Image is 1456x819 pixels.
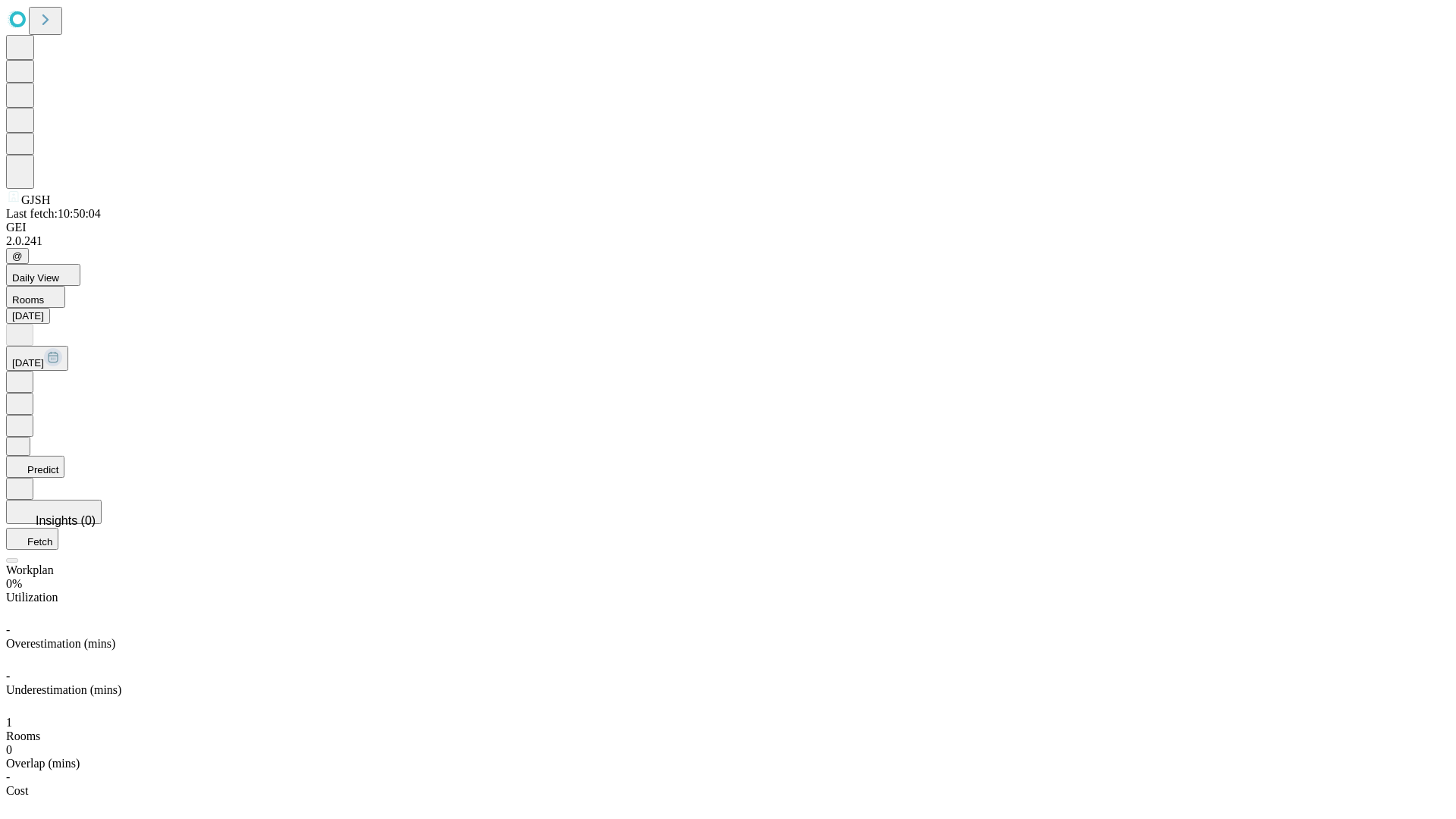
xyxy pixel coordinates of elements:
[6,221,1450,234] div: GEI
[6,563,54,576] span: Workplan
[6,528,58,550] button: Fetch
[6,637,115,650] span: Overestimation (mins)
[6,770,10,783] span: -
[6,784,28,797] span: Cost
[21,193,50,206] span: GJSH
[6,591,58,604] span: Utilization
[6,248,29,264] button: @
[6,757,80,770] span: Overlap (mins)
[6,743,12,756] span: 0
[6,308,50,324] button: [DATE]
[6,683,121,696] span: Underestimation (mins)
[6,286,65,308] button: Rooms
[12,250,23,262] span: @
[12,357,44,369] span: [DATE]
[6,670,10,682] span: -
[12,294,44,306] span: Rooms
[6,716,12,729] span: 1
[36,514,96,527] span: Insights (0)
[6,234,1450,248] div: 2.0.241
[6,500,102,524] button: Insights (0)
[6,456,64,478] button: Predict
[6,577,22,590] span: 0%
[6,264,80,286] button: Daily View
[6,623,10,636] span: -
[6,346,68,371] button: [DATE]
[6,207,101,220] span: Last fetch: 10:50:04
[6,730,40,742] span: Rooms
[12,272,59,284] span: Daily View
